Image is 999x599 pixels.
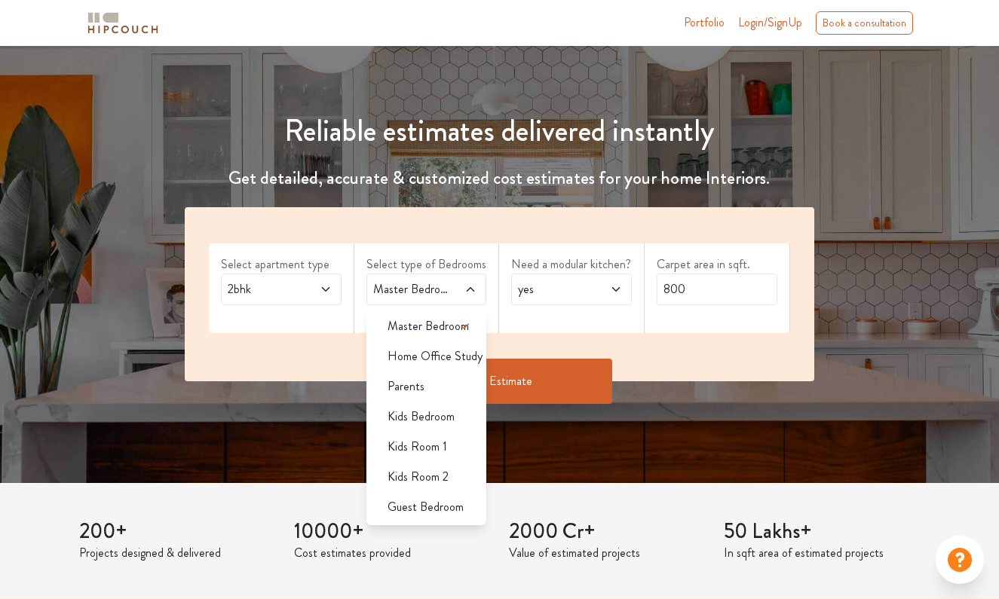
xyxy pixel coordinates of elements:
p: Value of estimated projects [509,544,706,562]
h3: 10000+ [294,519,491,545]
div: select 1 more room(s) [366,305,487,321]
p: In sqft area of estimated projects [724,544,921,562]
h3: 50 Lakhs+ [724,519,921,545]
span: Kids Bedroom [388,408,455,426]
span: Login/SignUp [738,14,802,31]
span: Master Bedroom [370,280,450,298]
span: Home Office Study [388,347,483,365]
span: Parents [388,377,424,396]
label: Carpet area in sqft. [657,255,777,274]
span: 2bhk [225,280,305,298]
input: Enter area sqft [657,274,777,305]
span: yes [515,280,595,298]
span: logo-horizontal.svg [85,6,161,40]
span: Guest Bedroom [388,498,464,516]
button: Get Estimate [386,359,612,404]
label: Select type of Bedrooms [366,255,487,274]
span: Kids Room 1 [388,438,447,456]
span: Kids Room 2 [388,468,449,486]
a: Portfolio [684,14,725,32]
h1: Reliable estimates delivered instantly [176,113,823,149]
img: logo-horizontal.svg [85,10,161,36]
h3: 2000 Cr+ [509,519,706,545]
label: Need a modular kitchen? [511,255,632,274]
div: Book a consultation [816,11,913,35]
label: Select apartment type [221,255,342,274]
h4: Get detailed, accurate & customized cost estimates for your home Interiors. [176,167,823,189]
p: Cost estimates provided [294,544,491,562]
p: Projects designed & delivered [79,544,276,562]
span: Master Bedroom [388,317,469,335]
h3: 200+ [79,519,276,545]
